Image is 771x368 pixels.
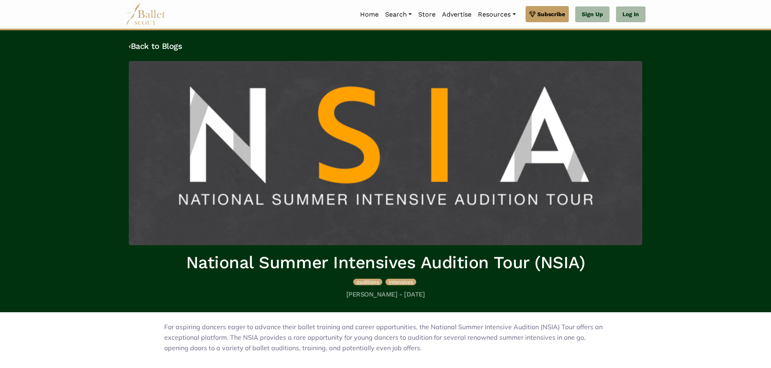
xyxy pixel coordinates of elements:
[616,6,645,23] a: Log In
[526,6,569,22] a: Subscribe
[129,61,642,245] img: header_image.img
[353,278,384,286] a: auditions
[129,41,131,51] code: ‹
[164,323,603,351] span: For aspiring dancers eager to advance their ballet training and career opportunities, the Nationa...
[357,6,382,23] a: Home
[129,290,642,299] h5: [PERSON_NAME] - [DATE]
[475,6,519,23] a: Resources
[356,279,379,285] span: auditions
[529,10,536,19] img: gem.svg
[385,278,416,286] a: intensives
[129,41,182,51] a: ‹Back to Blogs
[382,6,415,23] a: Search
[389,279,413,285] span: intensives
[129,252,642,274] h1: National Summer Intensives Audition Tour (NSIA)
[537,10,565,19] span: Subscribe
[439,6,475,23] a: Advertise
[575,6,610,23] a: Sign Up
[415,6,439,23] a: Store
